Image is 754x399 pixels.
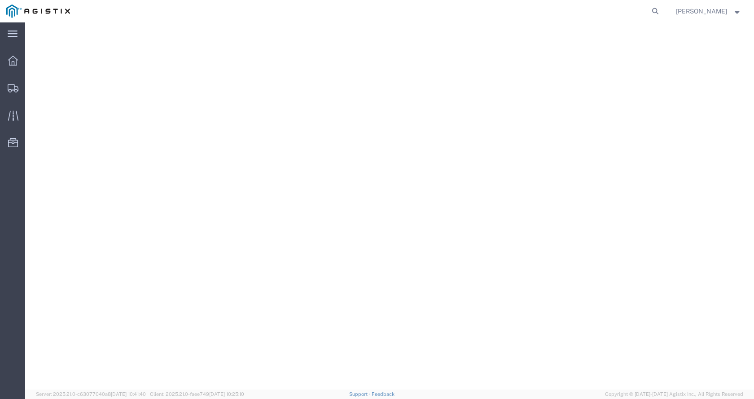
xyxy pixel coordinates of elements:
[25,22,754,390] iframe: FS Legacy Container
[605,390,743,398] span: Copyright © [DATE]-[DATE] Agistix Inc., All Rights Reserved
[150,391,244,397] span: Client: 2025.21.0-faee749
[675,6,742,17] button: [PERSON_NAME]
[111,391,146,397] span: [DATE] 10:41:40
[209,391,244,397] span: [DATE] 10:25:10
[6,4,70,18] img: logo
[676,6,727,16] span: Sandy Walker
[36,391,146,397] span: Server: 2025.21.0-c63077040a8
[349,391,372,397] a: Support
[372,391,395,397] a: Feedback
